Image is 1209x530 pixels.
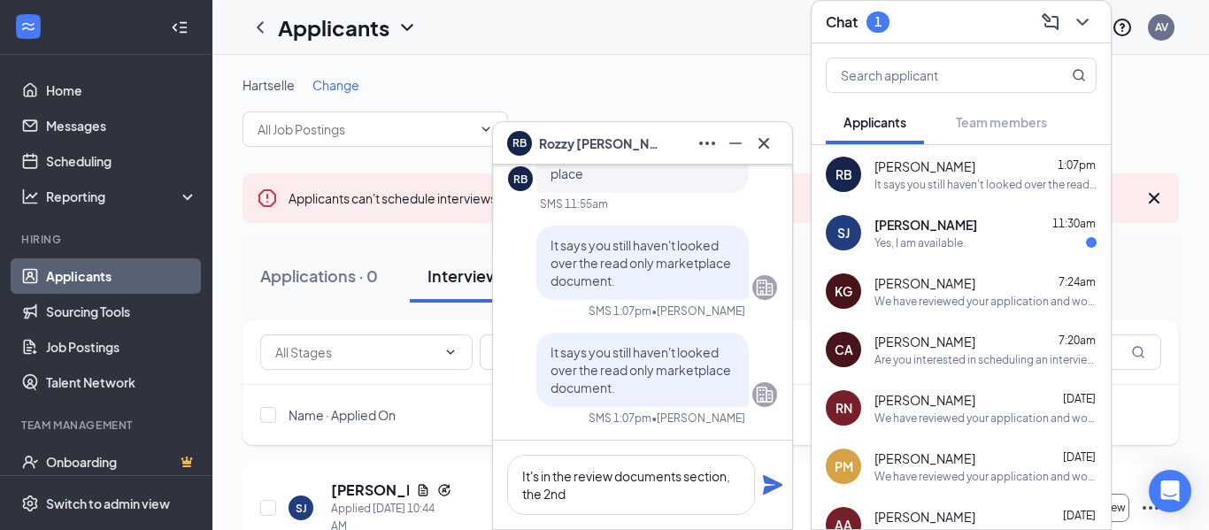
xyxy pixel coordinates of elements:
span: [DATE] [1063,392,1096,405]
span: Name · Applied On [289,406,396,424]
span: [PERSON_NAME] [874,216,977,234]
svg: ChevronDown [443,345,458,359]
div: SMS 1:07pm [589,303,651,319]
svg: Analysis [21,188,39,205]
div: SMS 11:55am [540,196,608,211]
a: Sourcing Tools [46,294,197,329]
h1: Applicants [278,12,389,42]
div: RN [836,399,852,417]
span: Hartselle [243,77,295,93]
span: 7:24am [1059,275,1096,288]
span: [PERSON_NAME] [874,274,975,292]
div: SJ [296,501,307,516]
svg: Settings [21,495,39,512]
span: It says you still haven't looked over the read only marketplace document. [551,237,731,288]
span: • [PERSON_NAME] [651,303,745,319]
span: Applicants [843,114,906,130]
h3: Chat [826,12,858,32]
span: [PERSON_NAME] [874,157,975,175]
div: Reporting [46,188,198,205]
span: 1:07pm [1058,158,1096,172]
svg: WorkstreamLogo [19,18,37,35]
div: We have reviewed your application and would like to ask if you would be interested in interviewin... [874,469,1097,484]
button: Ellipses [693,129,721,157]
input: Search applicant [827,58,1036,92]
input: All Stages [275,342,436,362]
svg: ChevronDown [1072,12,1093,33]
svg: QuestionInfo [1112,17,1133,38]
div: CA [835,341,853,358]
svg: MagnifyingGlass [1072,68,1086,82]
button: Filter Filters [480,334,570,370]
span: [PERSON_NAME] [874,333,975,350]
a: Job Postings [46,329,197,365]
span: Team members [956,114,1047,130]
svg: Document [416,483,430,497]
div: KG [835,282,852,300]
div: We have reviewed your application and would like to see if you would be interested in interviewin... [874,411,1097,426]
div: SMS 1:07pm [589,411,651,426]
a: Talent Network [46,365,197,400]
div: We have reviewed your application and would like to invite you in for an interview. Are you avail... [874,294,1097,309]
span: Applicants can't schedule interviews. [289,190,643,206]
div: RB [513,172,527,187]
svg: Cross [753,133,774,154]
h5: [PERSON_NAME] [331,480,409,500]
svg: Collapse [171,19,189,36]
svg: Company [754,277,775,298]
div: Team Management [21,418,194,433]
div: Switch to admin view [46,495,170,512]
a: Messages [46,108,197,143]
button: Minimize [721,129,750,157]
button: ComposeMessage [1036,8,1065,36]
div: PM [835,457,853,475]
span: 7:20am [1059,334,1096,347]
svg: ChevronLeft [250,17,271,38]
div: Open Intercom Messenger [1149,470,1191,512]
svg: Ellipses [1140,497,1161,518]
span: • [PERSON_NAME] [651,411,745,426]
span: Change [312,77,359,93]
span: It says you still haven't looked over the read only marketplace document. [551,344,731,396]
a: Scheduling [46,143,197,179]
div: Hiring [21,232,194,247]
svg: ChevronDown [479,122,493,136]
div: Applications · 0 [260,265,378,287]
svg: Company [754,384,775,405]
svg: Plane [762,474,783,495]
div: 1 [874,14,882,29]
svg: Ellipses [697,133,718,154]
textarea: It's in the review documents section, the 2nd [507,455,755,515]
svg: ComposeMessage [1040,12,1061,33]
svg: Cross [1144,188,1165,209]
div: RB [836,165,852,183]
div: It says you still haven't looked over the read only marketplace document. [874,177,1097,192]
span: 11:30am [1052,217,1096,230]
button: ChevronDown [1068,8,1097,36]
span: [PERSON_NAME] [874,449,975,467]
div: SJ [837,224,850,242]
div: Are you interested in scheduling an interview? [874,352,1097,367]
span: [PERSON_NAME] [874,508,975,526]
a: Applicants [46,258,197,294]
div: Yes, I am available. [874,235,966,250]
span: Rozzy [PERSON_NAME] [539,134,663,153]
svg: Error [257,188,278,209]
svg: Reapply [437,483,451,497]
span: [DATE] [1063,509,1096,522]
input: All Job Postings [258,119,472,139]
span: [PERSON_NAME] [874,391,975,409]
svg: ChevronDown [397,17,418,38]
svg: Minimize [725,133,746,154]
a: Home [46,73,197,108]
div: Interviews · 6 [427,265,527,287]
svg: MagnifyingGlass [1131,345,1145,359]
span: [DATE] [1063,450,1096,464]
a: OnboardingCrown [46,444,197,480]
div: AV [1155,19,1168,35]
button: Cross [750,129,778,157]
